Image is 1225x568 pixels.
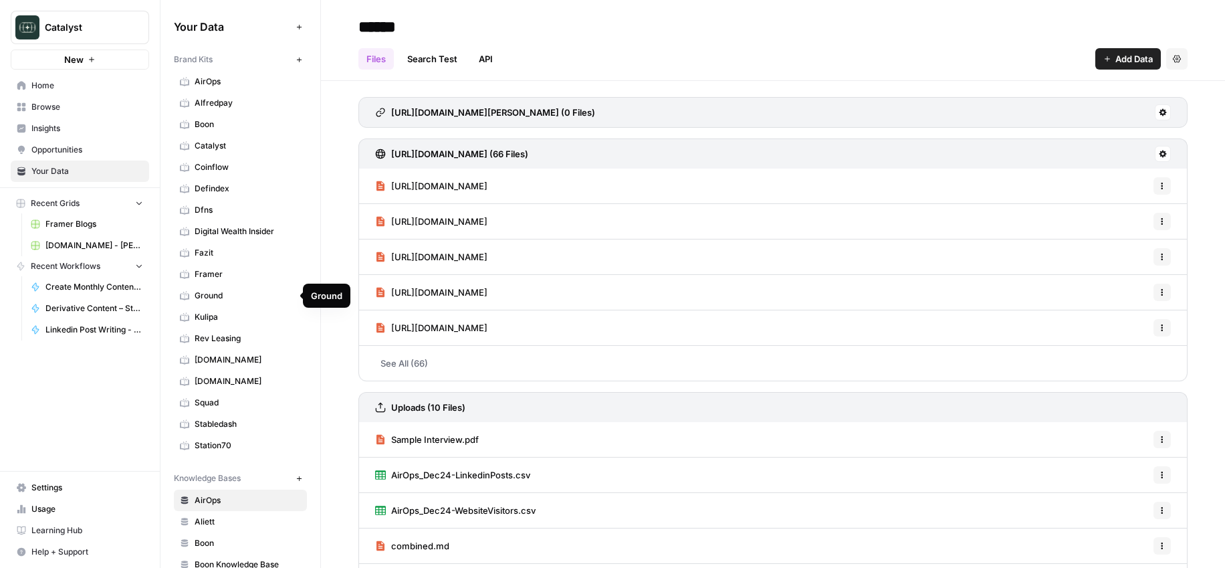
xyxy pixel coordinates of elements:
a: Catalyst [174,135,307,157]
a: Fazit [174,242,307,264]
a: See All (66) [358,346,1188,381]
a: Squad [174,392,307,413]
h3: [URL][DOMAIN_NAME][PERSON_NAME] (0 Files) [391,106,595,119]
span: [DOMAIN_NAME] - [PERSON_NAME] [45,240,143,252]
button: Recent Workflows [11,256,149,276]
a: Kulipa [174,306,307,328]
a: Station70 [174,435,307,456]
a: Opportunities [11,139,149,161]
span: Framer Blogs [45,218,143,230]
span: Station70 [195,440,301,452]
span: Derivative Content – Stabledash [45,302,143,314]
a: Framer Blogs [25,213,149,235]
span: [DOMAIN_NAME] [195,375,301,387]
a: [URL][DOMAIN_NAME] [375,240,487,274]
span: Boon [195,118,301,130]
span: Defindex [195,183,301,195]
span: Aliett [195,516,301,528]
a: Dfns [174,199,307,221]
a: [DOMAIN_NAME] [174,371,307,392]
a: Alfredpay [174,92,307,114]
span: Digital Wealth Insider [195,225,301,238]
span: [URL][DOMAIN_NAME] [391,321,487,335]
a: Ground [174,285,307,306]
a: Digital Wealth Insider [174,221,307,242]
a: Defindex [174,178,307,199]
span: [URL][DOMAIN_NAME] [391,215,487,228]
a: Boon [174,114,307,135]
span: [DOMAIN_NAME] [195,354,301,366]
a: Usage [11,498,149,520]
span: Help + Support [31,546,143,558]
span: Boon [195,537,301,549]
span: AirOps_Dec24-LinkedinPosts.csv [391,468,530,482]
span: Alfredpay [195,97,301,109]
a: Aliett [174,511,307,533]
span: New [64,53,84,66]
a: [URL][DOMAIN_NAME][PERSON_NAME] (0 Files) [375,98,595,127]
a: [DOMAIN_NAME] [174,349,307,371]
span: Catalyst [195,140,301,152]
span: AirOps [195,494,301,506]
span: Rev Leasing [195,333,301,345]
span: Settings [31,482,143,494]
button: New [11,50,149,70]
span: Dfns [195,204,301,216]
a: Boon [174,533,307,554]
a: [URL][DOMAIN_NAME] [375,204,487,239]
a: Insights [11,118,149,139]
h3: Uploads (10 Files) [391,401,465,414]
a: [URL][DOMAIN_NAME] [375,169,487,203]
a: AirOps_Dec24-LinkedinPosts.csv [375,458,530,492]
a: AirOps [174,490,307,511]
span: Ground [195,290,301,302]
a: Browse [11,96,149,118]
a: API [471,48,501,70]
a: [URL][DOMAIN_NAME] [375,310,487,345]
a: AirOps [174,71,307,92]
span: Linkedin Post Writing - [DATE] [45,324,143,336]
span: [URL][DOMAIN_NAME] [391,250,487,264]
span: Home [31,80,143,92]
span: Stabledash [195,418,301,430]
span: Your Data [31,165,143,177]
h3: [URL][DOMAIN_NAME] (66 Files) [391,147,528,161]
span: [URL][DOMAIN_NAME] [391,286,487,299]
button: Workspace: Catalyst [11,11,149,44]
a: Framer [174,264,307,285]
button: Add Data [1095,48,1161,70]
a: [URL][DOMAIN_NAME] (66 Files) [375,139,528,169]
a: Sample Interview.pdf [375,422,479,457]
span: Recent Workflows [31,260,100,272]
span: Create Monthly Content Strategy [45,281,143,293]
a: Home [11,75,149,96]
span: [URL][DOMAIN_NAME] [391,179,487,193]
span: Kulipa [195,311,301,323]
span: Insights [31,122,143,134]
a: Create Monthly Content Strategy [25,276,149,298]
a: Uploads (10 Files) [375,393,465,422]
a: Learning Hub [11,520,149,541]
span: Sample Interview.pdf [391,433,479,446]
button: Recent Grids [11,193,149,213]
a: combined.md [375,529,449,563]
button: Help + Support [11,541,149,563]
a: Files [358,48,394,70]
span: Learning Hub [31,525,143,537]
a: Your Data [11,161,149,182]
span: AirOps [195,76,301,88]
span: Brand Kits [174,54,213,66]
a: AirOps_Dec24-WebsiteVisitors.csv [375,493,536,528]
a: Linkedin Post Writing - [DATE] [25,319,149,341]
span: Browse [31,101,143,113]
a: [URL][DOMAIN_NAME] [375,275,487,310]
span: Recent Grids [31,197,80,209]
span: Fazit [195,247,301,259]
span: Opportunities [31,144,143,156]
span: Add Data [1115,52,1153,66]
a: Coinflow [174,157,307,178]
span: Catalyst [45,21,126,34]
a: Stabledash [174,413,307,435]
a: Derivative Content – Stabledash [25,298,149,319]
span: combined.md [391,539,449,553]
